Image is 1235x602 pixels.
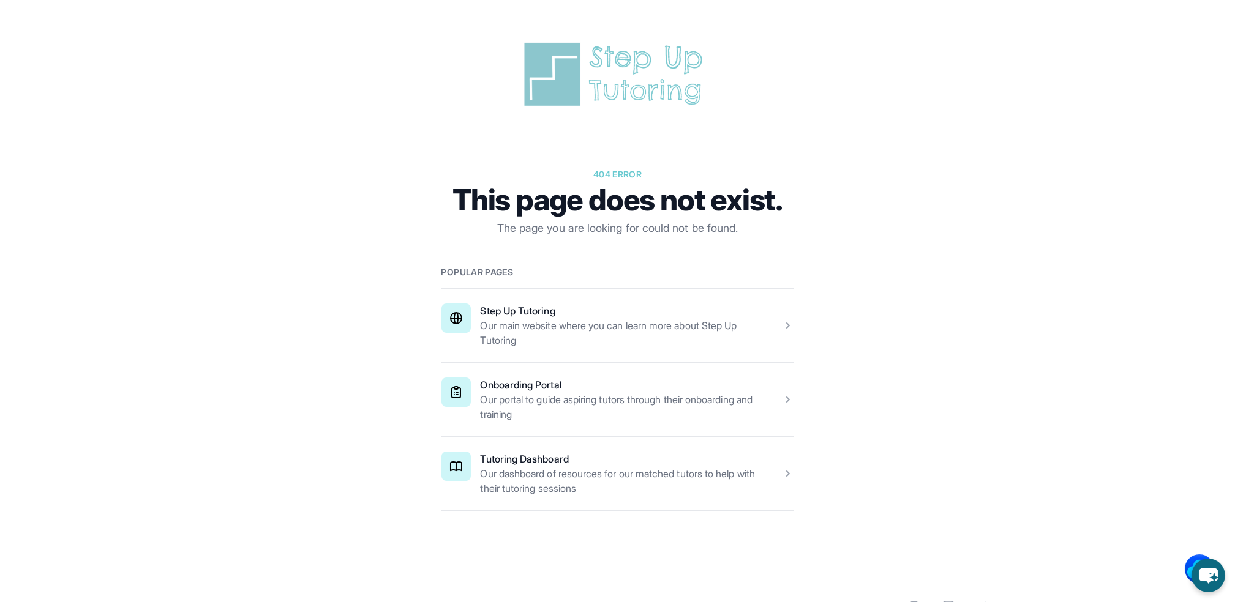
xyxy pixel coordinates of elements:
img: Step Up Tutoring horizontal logo [520,39,716,110]
a: Step Up Tutoring [481,305,555,317]
p: 404 error [441,168,794,180]
button: chat-button [1192,559,1225,592]
a: Onboarding Portal [481,379,562,391]
h1: This page does not exist. [441,185,794,215]
h2: Popular pages [441,266,794,278]
a: Tutoring Dashboard [481,453,569,465]
p: The page you are looking for could not be found. [441,220,794,237]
